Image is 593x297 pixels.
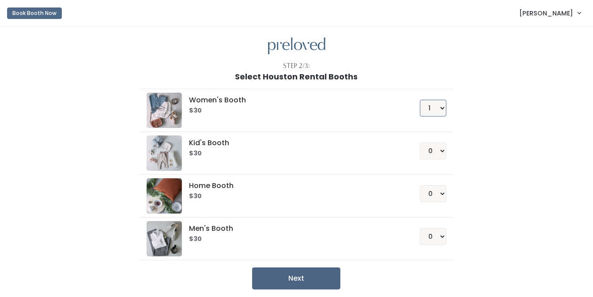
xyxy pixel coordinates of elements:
[189,139,399,147] h5: Kid's Booth
[189,225,399,233] h5: Men's Booth
[147,93,182,128] img: preloved logo
[283,61,310,71] div: Step 2/3:
[252,267,340,289] button: Next
[147,178,182,214] img: preloved logo
[7,4,62,23] a: Book Booth Now
[147,221,182,256] img: preloved logo
[189,193,399,200] h6: $30
[519,8,573,18] span: [PERSON_NAME]
[189,107,399,114] h6: $30
[235,72,358,81] h1: Select Houston Rental Booths
[510,4,589,23] a: [PERSON_NAME]
[268,38,325,55] img: preloved logo
[7,8,62,19] button: Book Booth Now
[189,236,399,243] h6: $30
[189,96,399,104] h5: Women's Booth
[189,150,399,157] h6: $30
[189,182,399,190] h5: Home Booth
[147,135,182,171] img: preloved logo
